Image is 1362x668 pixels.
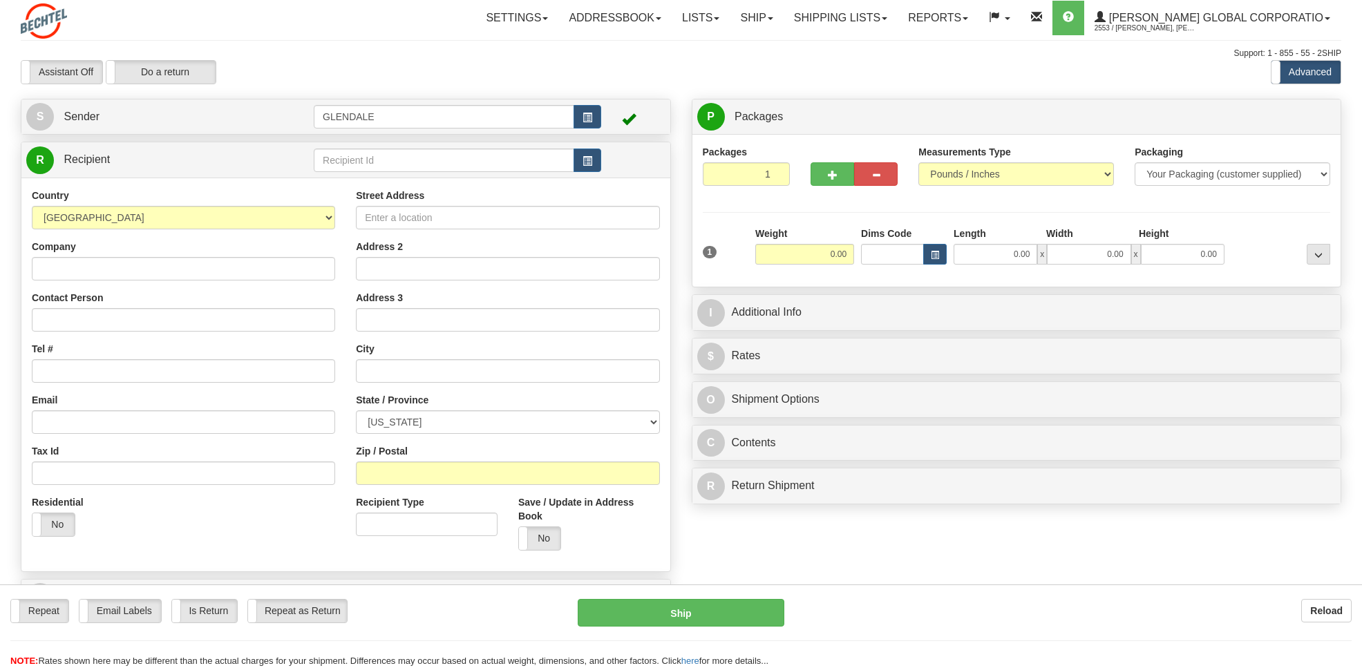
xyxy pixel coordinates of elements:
label: Packages [703,145,748,159]
span: $ [697,343,725,370]
span: O [697,386,725,414]
span: NOTE: [10,656,38,666]
span: 1 [703,246,717,258]
label: No [32,513,75,535]
label: Is Return [172,600,238,622]
button: Ship [578,599,784,627]
input: Sender Id [314,105,574,128]
label: Residential [32,495,84,509]
a: here [681,656,699,666]
a: S Sender [26,103,314,131]
label: Save / Update in Address Book [518,495,660,523]
button: Reload [1301,599,1352,622]
span: R [26,146,54,174]
span: I [697,299,725,327]
label: Packaging [1135,145,1183,159]
label: Width [1046,227,1073,240]
label: Repeat as Return [248,600,347,622]
label: Address 2 [356,240,403,254]
label: No [519,527,561,549]
a: IAdditional Info [697,298,1336,327]
span: S [26,103,54,131]
span: Sender [64,111,100,122]
span: @ [26,583,54,611]
label: Assistant Off [21,61,102,83]
input: Enter a location [356,206,659,229]
a: @ eAlerts [26,583,665,611]
iframe: chat widget [1330,263,1361,404]
a: Addressbook [558,1,672,35]
span: R [697,473,725,500]
label: Country [32,189,69,202]
label: Email Labels [79,600,161,622]
a: R Recipient [26,146,282,174]
label: Measurements Type [918,145,1011,159]
label: Weight [755,227,787,240]
span: Recipient [64,153,110,165]
span: 2553 / [PERSON_NAME], [PERSON_NAME] [1095,21,1198,35]
a: [PERSON_NAME] Global Corporatio 2553 / [PERSON_NAME], [PERSON_NAME] [1084,1,1341,35]
div: Support: 1 - 855 - 55 - 2SHIP [21,48,1341,59]
label: Repeat [11,600,68,622]
label: Do a return [106,61,216,83]
div: ... [1307,244,1330,265]
label: Company [32,240,76,254]
span: x [1131,244,1141,265]
span: Packages [735,111,783,122]
label: Tel # [32,342,53,356]
input: Recipient Id [314,149,574,172]
label: Street Address [356,189,424,202]
a: CContents [697,429,1336,457]
label: Tax Id [32,444,59,458]
a: Shipping lists [784,1,898,35]
a: OShipment Options [697,385,1336,414]
a: Lists [672,1,730,35]
label: Zip / Postal [356,444,408,458]
span: C [697,429,725,457]
label: State / Province [356,393,428,407]
img: logo2553.jpg [21,3,67,39]
a: P Packages [697,103,1336,131]
label: Recipient Type [356,495,424,509]
label: Height [1139,227,1169,240]
a: Ship [730,1,783,35]
label: Length [954,227,986,240]
span: P [697,103,725,131]
b: Reload [1310,605,1343,616]
a: Reports [898,1,978,35]
span: x [1037,244,1047,265]
label: Email [32,393,57,407]
label: Dims Code [861,227,911,240]
a: RReturn Shipment [697,472,1336,500]
label: City [356,342,374,356]
a: $Rates [697,342,1336,370]
span: [PERSON_NAME] Global Corporatio [1106,12,1323,23]
label: Advanced [1271,61,1341,83]
label: Contact Person [32,291,103,305]
a: Settings [475,1,558,35]
label: Address 3 [356,291,403,305]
